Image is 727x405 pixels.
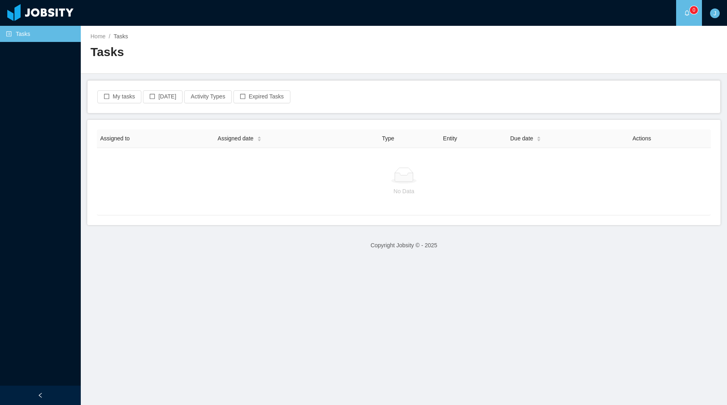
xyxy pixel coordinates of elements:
i: icon: caret-down [257,138,261,141]
span: Due date [510,134,533,143]
button: Activity Types [184,90,231,103]
span: Entity [443,135,457,142]
span: Tasks [113,33,128,40]
div: Sort [257,135,262,141]
span: / [109,33,110,40]
span: Type [382,135,394,142]
button: icon: border[DATE] [143,90,183,103]
p: No Data [103,187,704,196]
i: icon: caret-up [537,135,541,138]
button: icon: borderMy tasks [97,90,141,103]
a: Home [90,33,105,40]
sup: 0 [690,6,698,14]
footer: Copyright Jobsity © - 2025 [81,232,727,259]
i: icon: caret-down [537,138,541,141]
button: icon: borderExpired Tasks [233,90,290,103]
i: icon: caret-up [257,135,261,138]
a: icon: profileTasks [6,26,74,42]
span: J [714,8,716,18]
div: Sort [536,135,541,141]
i: icon: bell [684,10,690,16]
h2: Tasks [90,44,404,61]
span: Assigned date [218,134,254,143]
span: Actions [632,135,651,142]
span: Assigned to [100,135,130,142]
